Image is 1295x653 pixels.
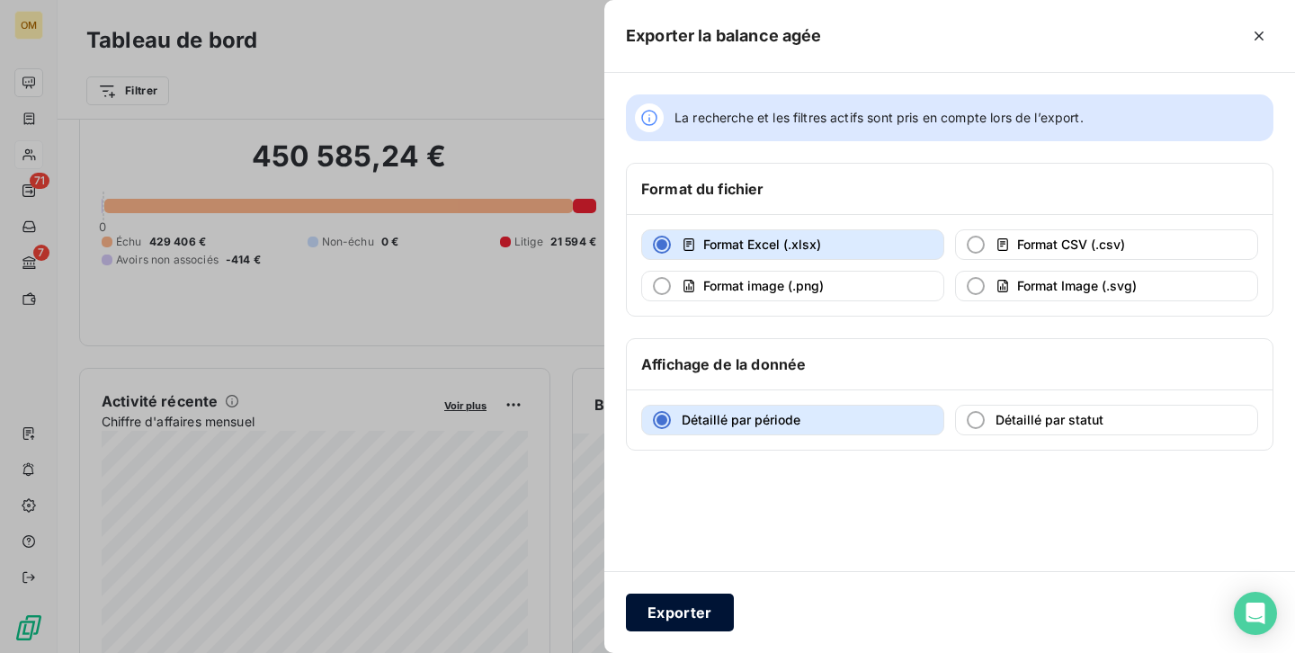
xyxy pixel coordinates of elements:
button: Format Image (.svg) [955,271,1258,301]
span: Format Image (.svg) [1017,278,1137,293]
span: Format image (.png) [703,278,824,293]
span: Détaillé par période [682,412,800,427]
h5: Exporter la balance agée [626,23,822,49]
span: Détaillé par statut [996,412,1103,427]
span: La recherche et les filtres actifs sont pris en compte lors de l’export. [674,109,1084,127]
span: Format Excel (.xlsx) [703,237,821,252]
span: Format CSV (.csv) [1017,237,1125,252]
h6: Format du fichier [641,178,764,200]
button: Détaillé par statut [955,405,1258,435]
button: Format image (.png) [641,271,944,301]
div: Open Intercom Messenger [1234,592,1277,635]
button: Exporter [626,594,734,631]
button: Format CSV (.csv) [955,229,1258,260]
button: Format Excel (.xlsx) [641,229,944,260]
button: Détaillé par période [641,405,944,435]
h6: Affichage de la donnée [641,353,806,375]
